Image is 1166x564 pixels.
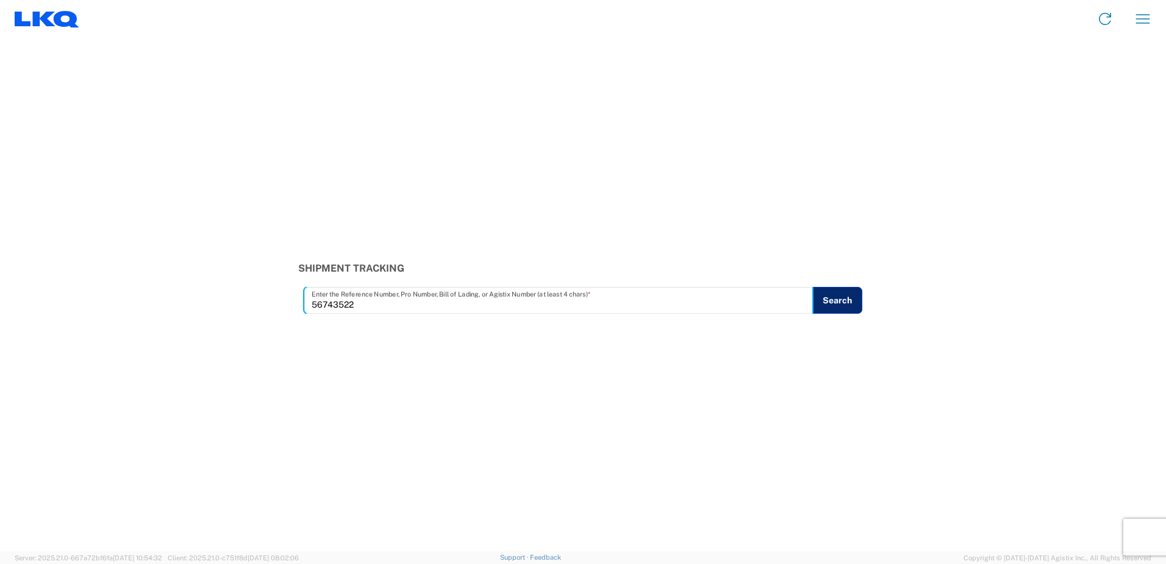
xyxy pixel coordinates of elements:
[15,554,162,562] span: Server: 2025.21.0-667a72bf6fa
[248,554,299,562] span: [DATE] 08:02:06
[812,287,862,314] button: Search
[113,554,162,562] span: [DATE] 10:54:32
[168,554,299,562] span: Client: 2025.21.0-c751f8d
[298,262,868,274] h3: Shipment Tracking
[530,554,561,561] a: Feedback
[964,552,1151,563] span: Copyright © [DATE]-[DATE] Agistix Inc., All Rights Reserved
[500,554,531,561] a: Support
